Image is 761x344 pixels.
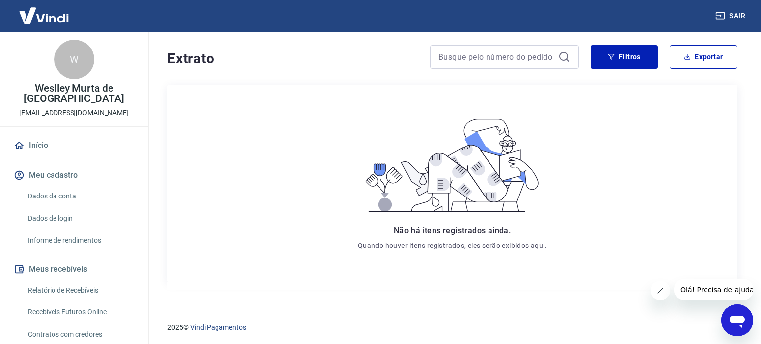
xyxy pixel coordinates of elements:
button: Meus recebíveis [12,258,136,280]
iframe: Botão para abrir a janela de mensagens [721,304,753,336]
span: Olá! Precisa de ajuda? [6,7,83,15]
a: Vindi Pagamentos [190,323,246,331]
p: [EMAIL_ADDRESS][DOMAIN_NAME] [19,108,129,118]
a: Informe de rendimentos [24,230,136,250]
h4: Extrato [167,49,418,69]
iframe: Mensagem da empresa [674,279,753,300]
button: Filtros [591,45,658,69]
a: Início [12,135,136,156]
a: Dados da conta [24,186,136,206]
a: Recebíveis Futuros Online [24,302,136,322]
span: Não há itens registrados ainda. [394,226,511,235]
a: Dados de login [24,208,136,229]
img: Vindi [12,0,76,31]
button: Sair [713,7,749,25]
input: Busque pelo número do pedido [438,49,554,64]
a: Relatório de Recebíveis [24,280,136,300]
div: W [54,40,94,79]
iframe: Fechar mensagem [651,281,670,300]
button: Meu cadastro [12,164,136,186]
p: Weslley Murta de [GEOGRAPHIC_DATA] [8,83,140,104]
p: Quando houver itens registrados, eles serão exibidos aqui. [358,241,547,250]
p: 2025 © [167,322,737,333]
button: Exportar [670,45,737,69]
